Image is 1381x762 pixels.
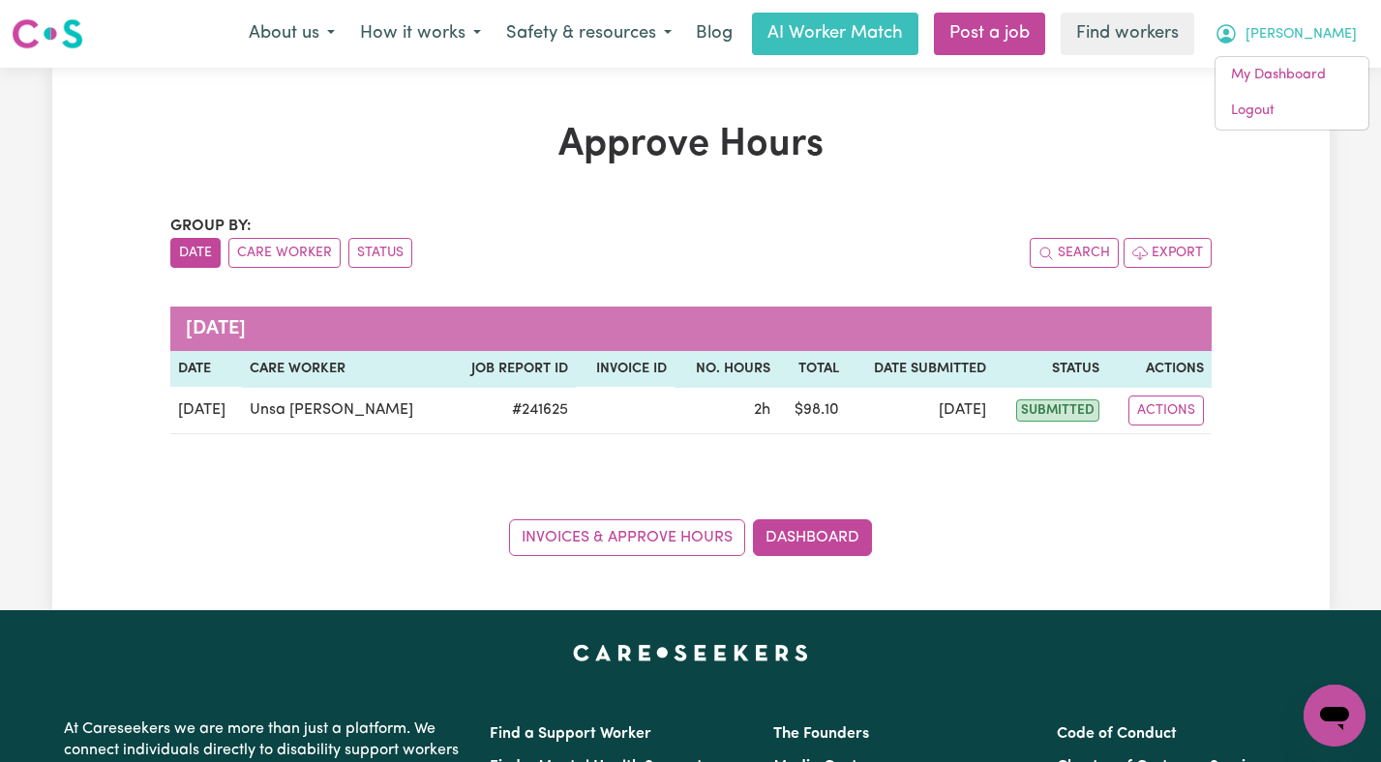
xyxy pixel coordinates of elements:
a: Invoices & Approve Hours [509,519,745,556]
caption: [DATE] [170,307,1212,351]
a: Careseekers logo [12,12,83,56]
a: Dashboard [753,519,872,556]
span: submitted [1016,399,1099,422]
button: About us [236,14,347,54]
iframe: Button to launch messaging window [1304,685,1366,747]
a: Code of Conduct [1057,726,1177,742]
td: [DATE] [847,388,993,434]
button: Actions [1128,396,1204,425]
span: Group by: [170,219,252,234]
span: 2 hours [754,402,770,418]
td: $ 98.10 [778,388,847,434]
a: Post a job [934,13,1045,55]
h1: Approve Hours [170,122,1212,168]
a: My Dashboard [1216,57,1368,94]
button: sort invoices by paid status [348,238,412,268]
img: Careseekers logo [12,16,83,51]
button: sort invoices by care worker [228,238,341,268]
th: Actions [1107,351,1212,388]
td: Unsa [PERSON_NAME] [242,388,447,434]
a: Blog [684,13,744,55]
th: Date [170,351,243,388]
td: # 241625 [447,388,576,434]
button: sort invoices by date [170,238,221,268]
a: Logout [1216,93,1368,130]
a: AI Worker Match [752,13,918,55]
button: My Account [1202,14,1369,54]
button: How it works [347,14,494,54]
th: Status [994,351,1107,388]
td: [DATE] [170,388,243,434]
a: Find workers [1061,13,1194,55]
button: Safety & resources [494,14,684,54]
th: Date Submitted [847,351,993,388]
a: Careseekers home page [573,645,808,660]
button: Export [1124,238,1212,268]
th: Job Report ID [447,351,576,388]
th: Care worker [242,351,447,388]
th: Invoice ID [576,351,675,388]
span: [PERSON_NAME] [1246,24,1357,45]
a: The Founders [773,726,869,742]
a: Find a Support Worker [490,726,651,742]
th: No. Hours [675,351,778,388]
button: Search [1030,238,1119,268]
div: My Account [1215,56,1369,131]
th: Total [778,351,847,388]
